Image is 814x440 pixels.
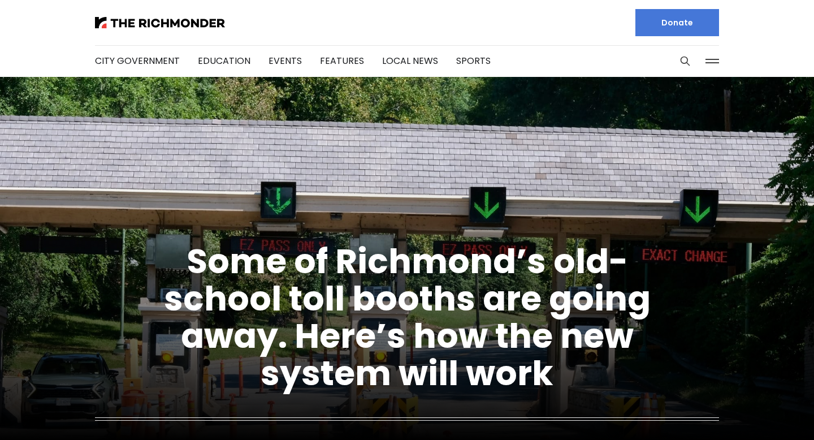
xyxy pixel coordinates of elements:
a: Some of Richmond’s old-school toll booths are going away. Here’s how the new system will work [164,238,651,397]
a: Local News [382,54,438,67]
a: Education [198,54,250,67]
a: City Government [95,54,180,67]
img: The Richmonder [95,17,225,28]
a: Features [320,54,364,67]
a: Events [269,54,302,67]
a: Sports [456,54,491,67]
a: Donate [635,9,719,36]
button: Search this site [677,53,694,70]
